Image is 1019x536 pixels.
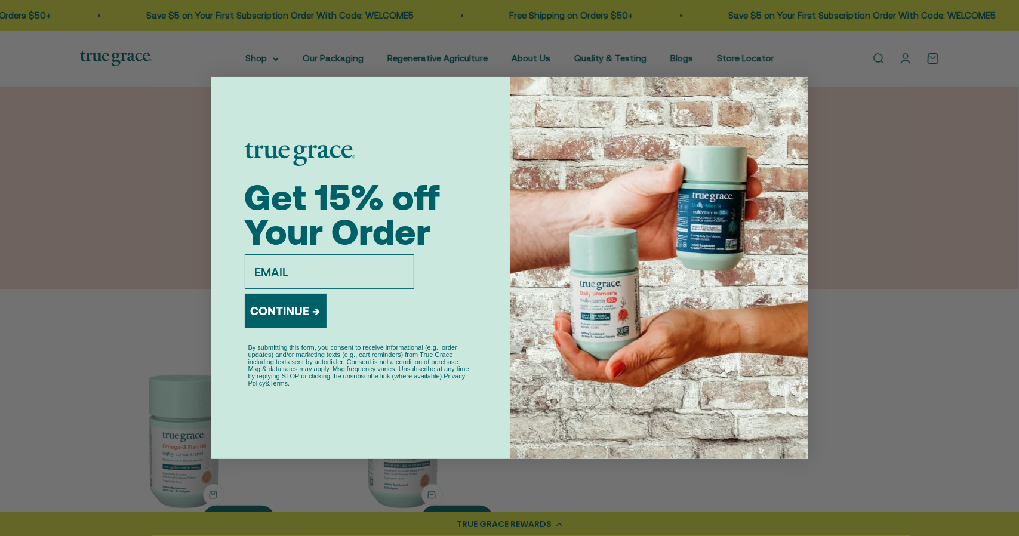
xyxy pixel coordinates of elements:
[245,294,327,328] button: CONTINUE →
[248,372,466,387] a: Privacy Policy
[783,82,803,103] button: Close dialog
[245,177,441,252] span: Get 15% off Your Order
[248,344,473,387] p: By submitting this form, you consent to receive informational (e.g., order updates) and/or market...
[510,77,808,459] img: ea6db371-f0a2-4b66-b0cf-f62b63694141.jpeg
[245,254,414,289] input: EMAIL
[270,380,288,387] a: Terms
[245,143,355,166] img: logo placeholder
